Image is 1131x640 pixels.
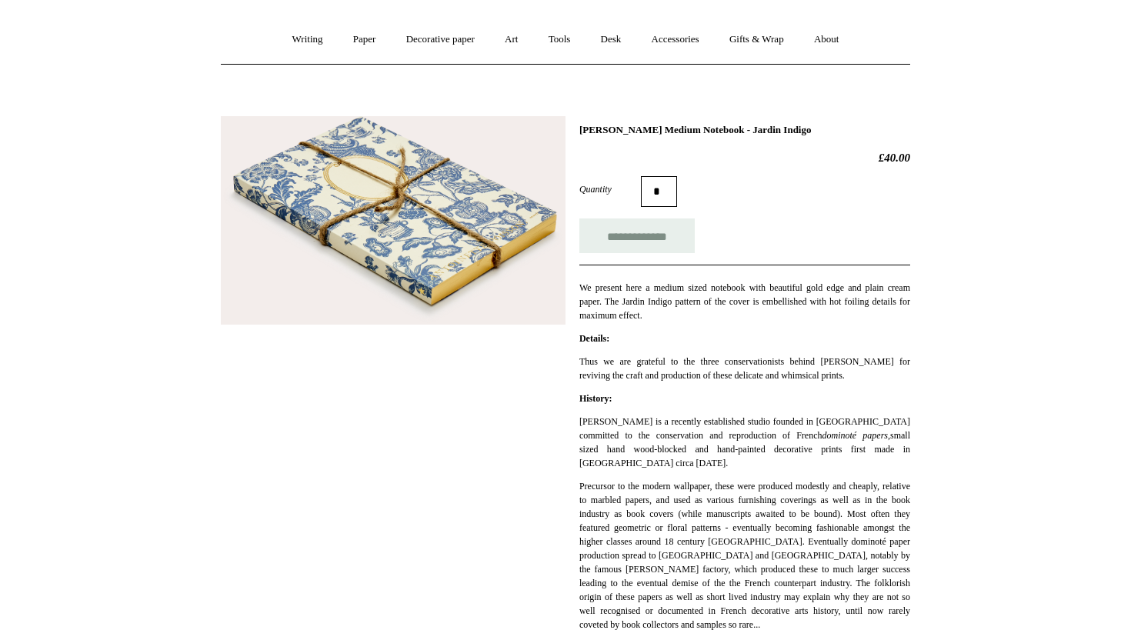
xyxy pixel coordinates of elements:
a: Paper [339,19,390,60]
a: Art [491,19,532,60]
a: Writing [279,19,337,60]
a: About [800,19,853,60]
p: [PERSON_NAME] is a recently established studio founded in [GEOGRAPHIC_DATA] committed to the cons... [579,415,910,470]
h2: £40.00 [579,151,910,165]
strong: Details: [579,333,609,344]
a: Tools [535,19,585,60]
a: Desk [587,19,636,60]
a: Accessories [638,19,713,60]
img: Antoinette Poisson Medium Notebook - Jardin Indigo [221,116,565,325]
p: Precursor to the modern wallpaper, these were produced modestly and cheaply, relative to marbled ... [579,479,910,632]
label: Quantity [579,182,641,196]
h1: [PERSON_NAME] Medium Notebook - Jardin Indigo [579,124,910,136]
a: Gifts & Wrap [716,19,798,60]
a: Decorative paper [392,19,489,60]
strong: History: [579,393,612,404]
p: We present here a medium sized notebook with beautiful gold edge and plain cream paper. The Jardi... [579,281,910,322]
p: Thus we are grateful to the three conservationists behind [PERSON_NAME] for reviving the craft an... [579,355,910,382]
em: dominoté papers, [822,430,890,441]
